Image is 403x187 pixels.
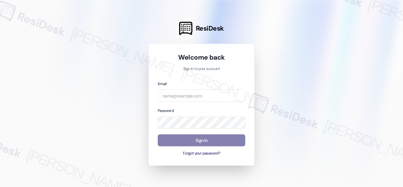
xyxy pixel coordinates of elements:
label: Password [158,108,174,113]
input: name@example.com [158,90,245,102]
span: ResiDesk [196,24,224,33]
img: ResiDesk Logo [179,22,192,35]
label: Email [158,81,167,86]
button: Forgot your password? [158,151,245,156]
button: Sign In [158,134,245,147]
h1: Welcome back [158,53,245,62]
p: Sign in to your account [158,66,245,72]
